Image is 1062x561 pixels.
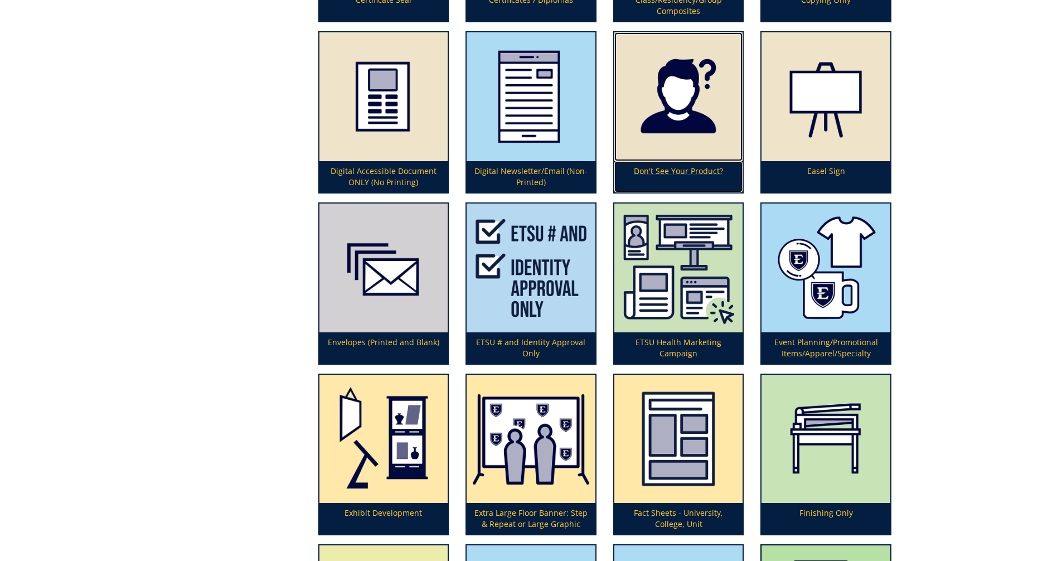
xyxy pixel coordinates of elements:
img: eflyer-59838ae8965085.60431837.png [319,32,448,161]
p: Digital Newsletter/Email (Non-Printed) [467,161,595,192]
a: Envelopes (Printed and Blank) [319,204,448,364]
a: Finishing Only [762,375,890,535]
p: Digital Accessible Document ONLY (No Printing) [319,161,448,192]
p: Finishing Only [762,503,890,534]
img: step%20and%20repeat%20or%20large%20graphic-655685d8cbcc41.50376647.png [467,375,595,504]
img: dont%20see-5aa6baf09686e9.98073190.png [614,32,743,161]
p: ETSU Health Marketing Campaign [614,332,743,364]
a: Digital Newsletter/Email (Non-Printed) [467,32,595,192]
img: easel-sign-5948317bbd7738.25572313.png [762,32,890,161]
img: envelopes-(bulk-order)-594831b101c519.91017228.png [319,204,448,332]
img: clinic%20project-6078417515ab93.06286557.png [614,204,743,332]
img: etsu%20assignment-617843c1f3e4b8.13589178.png [467,204,595,332]
img: fact%20sheet-63b722d48584d3.32276223.png [614,375,743,504]
a: Easel Sign [762,32,890,192]
p: Easel Sign [762,161,890,192]
a: ETSU # and Identity Approval Only [467,204,595,364]
img: digital-newsletter-594830bb2b9201.48727129.png [467,32,595,161]
p: ETSU # and Identity Approval Only [467,332,595,364]
p: Extra Large Floor Banner: Step & Repeat or Large Graphic [467,503,595,534]
a: Digital Accessible Document ONLY (No Printing) [319,32,448,192]
a: Exhibit Development [319,375,448,535]
p: Event Planning/Promotional Items/Apparel/Specialty [762,332,890,364]
p: Don't See Your Product? [614,161,743,192]
img: promotional%20items%20icon-621cf3f26df267.81791671.png [762,204,890,332]
p: Exhibit Development [319,503,448,534]
a: ETSU Health Marketing Campaign [614,204,743,364]
p: Envelopes (Printed and Blank) [319,332,448,364]
a: Don't See Your Product? [614,32,743,192]
a: Fact Sheets - University, College, Unit [614,375,743,535]
img: exhibit-development-594920f68a9ea2.88934036.png [319,375,448,504]
a: Extra Large Floor Banner: Step & Repeat or Large Graphic [467,375,595,535]
p: Fact Sheets - University, College, Unit [614,503,743,534]
img: finishing-59838c6aeb2fc0.69433546.png [762,375,890,504]
a: Event Planning/Promotional Items/Apparel/Specialty [762,204,890,364]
